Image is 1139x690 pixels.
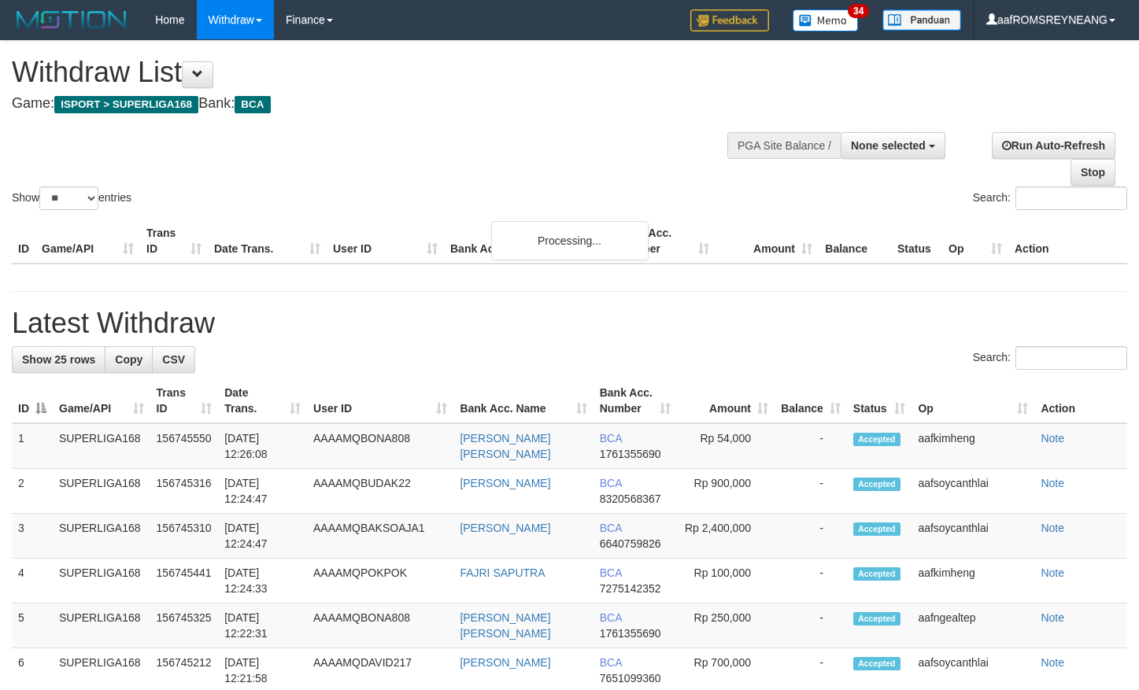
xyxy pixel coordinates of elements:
[912,423,1034,469] td: aafkimheng
[1008,219,1127,264] th: Action
[912,559,1034,603] td: aafkimheng
[853,657,900,670] span: Accepted
[600,672,661,684] span: Copy 7651099360 to clipboard
[600,432,622,445] span: BCA
[150,603,219,648] td: 156745325
[12,96,744,112] h4: Game: Bank:
[218,423,307,469] td: [DATE] 12:26:08
[942,219,1008,264] th: Op
[218,378,307,423] th: Date Trans.: activate to sort column ascending
[22,353,95,366] span: Show 25 rows
[12,559,53,603] td: 4
[12,8,131,31] img: MOTION_logo.png
[600,477,622,489] span: BCA
[775,469,847,514] td: -
[491,221,649,260] div: Processing...
[12,378,53,423] th: ID: activate to sort column descending
[12,308,1127,339] h1: Latest Withdraw
[150,378,219,423] th: Trans ID: activate to sort column ascending
[912,469,1034,514] td: aafsoycanthlai
[677,423,775,469] td: Rp 54,000
[600,611,622,624] span: BCA
[841,132,945,159] button: None selected
[12,57,744,88] h1: Withdraw List
[105,346,153,373] a: Copy
[891,219,942,264] th: Status
[53,603,150,648] td: SUPERLIGA168
[853,567,900,581] span: Accepted
[12,186,131,210] label: Show entries
[53,378,150,423] th: Game/API: activate to sort column ascending
[218,469,307,514] td: [DATE] 12:24:47
[600,493,661,505] span: Copy 8320568367 to clipboard
[140,219,208,264] th: Trans ID
[53,423,150,469] td: SUPERLIGA168
[677,559,775,603] td: Rp 100,000
[600,566,622,579] span: BCA
[716,219,819,264] th: Amount
[1041,566,1064,579] a: Note
[775,603,847,648] td: -
[677,378,775,423] th: Amount: activate to sort column ascending
[600,627,661,640] span: Copy 1761355690 to clipboard
[12,469,53,514] td: 2
[150,514,219,559] td: 156745310
[775,514,847,559] td: -
[53,559,150,603] td: SUPERLIGA168
[162,353,185,366] span: CSV
[600,522,622,534] span: BCA
[307,378,453,423] th: User ID: activate to sort column ascending
[460,611,550,640] a: [PERSON_NAME] [PERSON_NAME]
[35,219,140,264] th: Game/API
[218,514,307,559] td: [DATE] 12:24:47
[853,478,900,491] span: Accepted
[600,656,622,669] span: BCA
[1041,522,1064,534] a: Note
[12,423,53,469] td: 1
[1034,378,1127,423] th: Action
[775,559,847,603] td: -
[150,469,219,514] td: 156745316
[851,139,926,152] span: None selected
[847,378,912,423] th: Status: activate to sort column ascending
[53,469,150,514] td: SUPERLIGA168
[612,219,716,264] th: Bank Acc. Number
[150,423,219,469] td: 156745550
[453,378,593,423] th: Bank Acc. Name: activate to sort column ascending
[912,378,1034,423] th: Op: activate to sort column ascending
[150,559,219,603] td: 156745441
[882,9,961,31] img: panduan.png
[307,469,453,514] td: AAAAMQBUDAK22
[1041,611,1064,624] a: Note
[460,477,550,489] a: [PERSON_NAME]
[12,346,105,373] a: Show 25 rows
[594,378,677,423] th: Bank Acc. Number: activate to sort column ascending
[218,559,307,603] td: [DATE] 12:24:33
[327,219,444,264] th: User ID
[600,448,661,460] span: Copy 1761355690 to clipboard
[677,514,775,559] td: Rp 2,400,000
[1041,656,1064,669] a: Note
[460,566,545,579] a: FAJRI SAPUTRA
[819,219,891,264] th: Balance
[848,4,869,18] span: 34
[218,603,307,648] td: [DATE] 12:22:31
[793,9,859,31] img: Button%20Memo.svg
[307,514,453,559] td: AAAAMQBAKSOAJA1
[460,656,550,669] a: [PERSON_NAME]
[973,346,1127,370] label: Search:
[307,603,453,648] td: AAAAMQBONA808
[460,432,550,460] a: [PERSON_NAME] [PERSON_NAME]
[853,433,900,446] span: Accepted
[307,423,453,469] td: AAAAMQBONA808
[1015,186,1127,210] input: Search:
[1071,159,1115,186] a: Stop
[853,522,900,536] span: Accepted
[152,346,195,373] a: CSV
[12,603,53,648] td: 5
[600,537,661,550] span: Copy 6640759826 to clipboard
[12,219,35,264] th: ID
[54,96,198,113] span: ISPORT > SUPERLIGA168
[677,603,775,648] td: Rp 250,000
[690,9,769,31] img: Feedback.jpg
